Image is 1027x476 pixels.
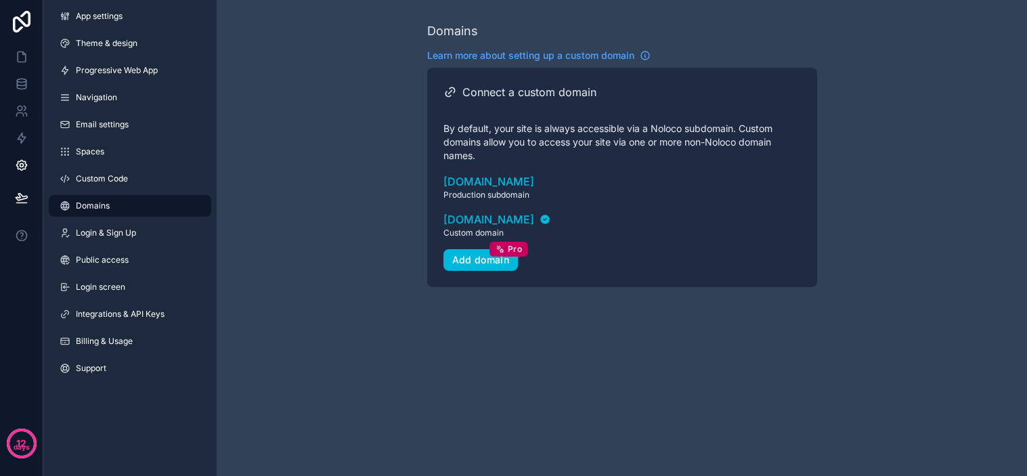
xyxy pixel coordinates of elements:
[49,141,211,163] a: Spaces
[443,211,550,228] a: [DOMAIN_NAME]
[49,168,211,190] a: Custom Code
[49,222,211,244] a: Login & Sign Up
[49,60,211,81] a: Progressive Web App
[49,195,211,217] a: Domains
[508,244,522,255] span: Pro
[443,228,550,238] span: Custom domain
[49,5,211,27] a: App settings
[427,49,651,62] a: Learn more about setting up a custom domain
[49,249,211,271] a: Public access
[76,146,104,157] span: Spaces
[76,173,128,184] span: Custom Code
[427,49,634,62] span: Learn more about setting up a custom domain
[49,330,211,352] a: Billing & Usage
[14,442,30,453] p: days
[76,336,133,347] span: Billing & Usage
[76,282,125,293] span: Login screen
[49,303,211,325] a: Integrations & API Keys
[49,114,211,135] a: Email settings
[49,87,211,108] a: Navigation
[76,255,129,265] span: Public access
[76,309,165,320] span: Integrations & API Keys
[76,11,123,22] span: App settings
[443,173,801,190] a: [DOMAIN_NAME]
[76,228,136,238] span: Login & Sign Up
[76,363,106,374] span: Support
[452,254,510,266] div: Add domain
[49,33,211,54] a: Theme & design
[443,122,801,163] p: By default, your site is always accessible via a Noloco subdomain. Custom domains allow you to ac...
[76,65,158,76] span: Progressive Web App
[76,92,117,103] span: Navigation
[49,276,211,298] a: Login screen
[49,358,211,379] a: Support
[443,190,801,200] span: Production subdomain
[76,38,137,49] span: Theme & design
[16,437,26,450] p: 12
[76,200,110,211] span: Domains
[443,249,519,271] button: Add domainPro
[427,22,478,41] div: Domains
[76,119,129,130] span: Email settings
[462,84,596,100] h2: Connect a custom domain
[443,211,534,228] span: [DOMAIN_NAME]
